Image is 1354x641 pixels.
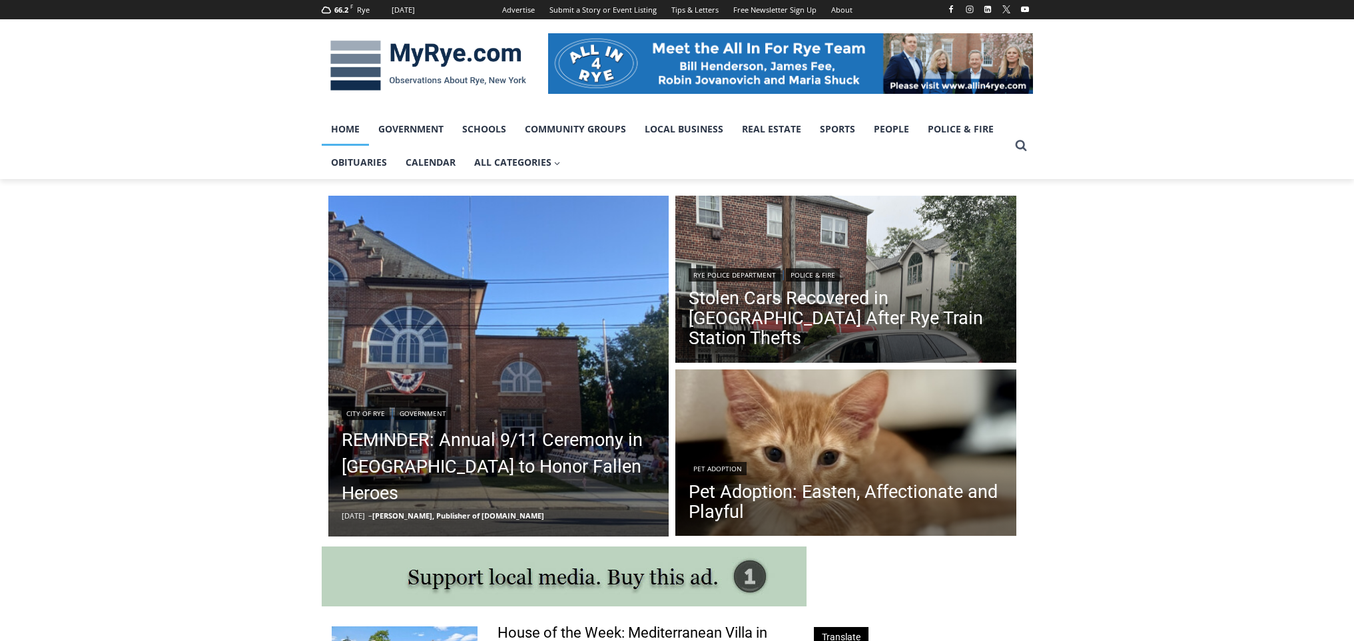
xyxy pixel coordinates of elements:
[998,1,1014,17] a: X
[465,146,570,179] a: All Categories
[342,407,390,420] a: City of Rye
[322,31,535,101] img: MyRye.com
[635,112,733,146] a: Local Business
[328,196,669,536] a: Read More REMINDER: Annual 9/11 Ceremony in Rye to Honor Fallen Heroes
[368,511,372,521] span: –
[515,112,635,146] a: Community Groups
[548,33,1033,93] img: All in for Rye
[864,112,918,146] a: People
[322,112,1009,180] nav: Primary Navigation
[453,112,515,146] a: Schools
[1017,1,1033,17] a: YouTube
[350,3,353,10] span: F
[675,369,1016,540] img: [PHOTO: Easten]
[675,196,1016,366] a: Read More Stolen Cars Recovered in Bronx After Rye Train Station Thefts
[689,288,1003,348] a: Stolen Cars Recovered in [GEOGRAPHIC_DATA] After Rye Train Station Thefts
[675,196,1016,366] img: (PHOTO: This Ford Edge was stolen from the Rye Metro North train station on Tuesday, September 9,...
[342,511,365,521] time: [DATE]
[689,266,1003,282] div: |
[811,112,864,146] a: Sports
[342,404,656,420] div: |
[733,112,811,146] a: Real Estate
[396,146,465,179] a: Calendar
[474,155,561,170] span: All Categories
[322,146,396,179] a: Obituaries
[322,112,369,146] a: Home
[395,407,451,420] a: Government
[786,268,840,282] a: Police & Fire
[372,511,544,521] a: [PERSON_NAME], Publisher of [DOMAIN_NAME]
[1009,134,1033,158] button: View Search Form
[980,1,996,17] a: Linkedin
[357,4,370,16] div: Rye
[675,369,1016,540] a: Read More Pet Adoption: Easten, Affectionate and Playful
[322,546,807,606] img: support local media, buy this ad
[334,5,348,15] span: 66.2
[328,196,669,536] img: (PHOTO: The City of Rye 9-11 ceremony on Wednesday, September 11, 2024. It was the 23rd anniversa...
[689,268,781,282] a: Rye Police Department
[918,112,1003,146] a: Police & Fire
[689,482,1003,522] a: Pet Adoption: Easten, Affectionate and Playful
[369,112,453,146] a: Government
[342,427,656,507] a: REMINDER: Annual 9/11 Ceremony in [GEOGRAPHIC_DATA] to Honor Fallen Heroes
[689,462,747,475] a: Pet Adoption
[962,1,978,17] a: Instagram
[392,4,415,16] div: [DATE]
[943,1,959,17] a: Facebook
